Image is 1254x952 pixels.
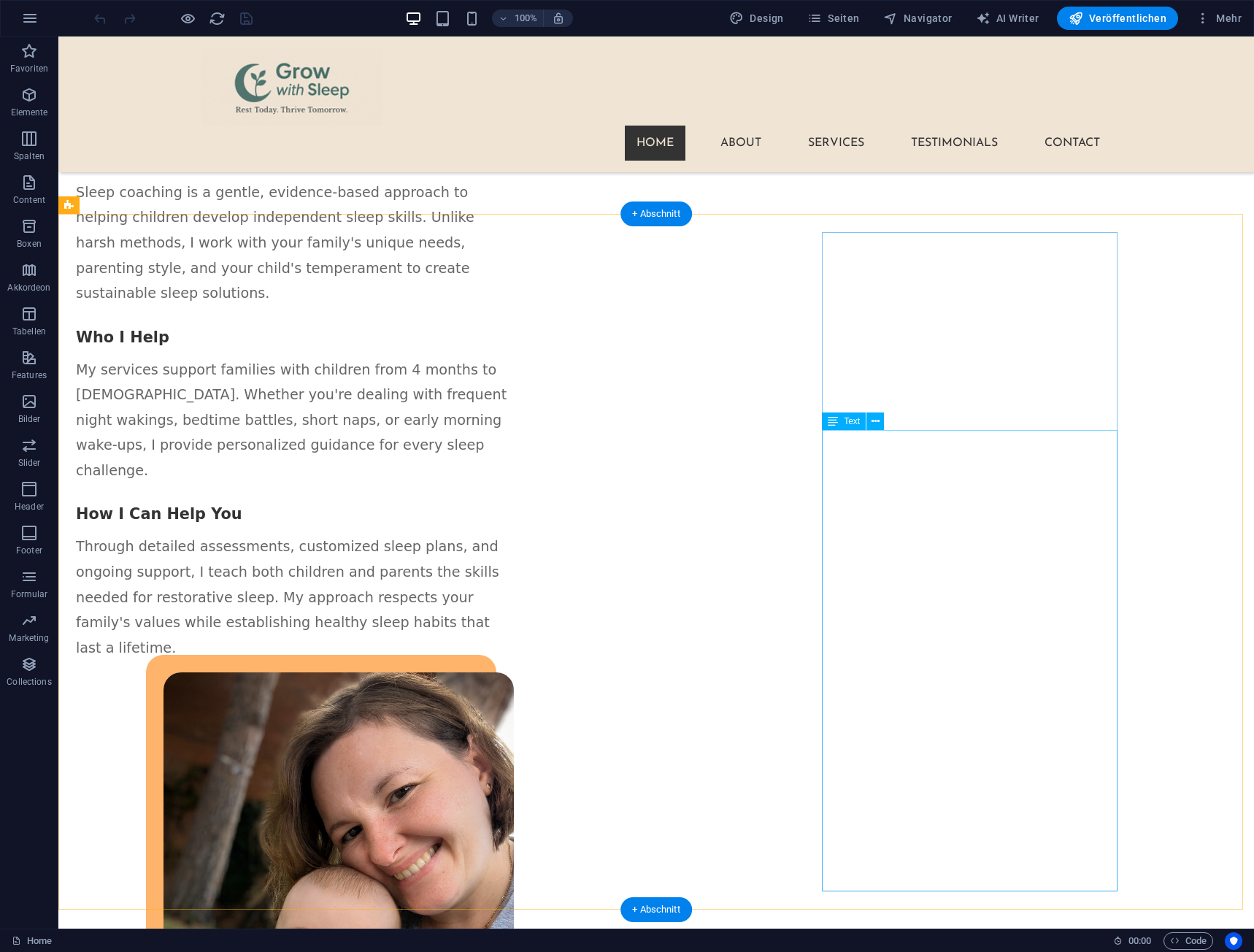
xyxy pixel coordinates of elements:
[1190,7,1247,30] button: Mehr
[12,369,47,381] p: Features
[620,897,692,922] div: + Abschnitt
[18,457,41,469] p: Slider
[492,9,544,27] button: 100%
[970,7,1045,30] button: AI Writer
[620,201,692,226] div: + Abschnitt
[1139,935,1141,946] span: :
[209,10,226,27] i: Seite neu laden
[179,9,196,27] button: Klicke hier, um den Vorschau-Modus zu verlassen
[976,11,1039,26] span: AI Writer
[723,7,790,30] button: Design
[1128,932,1151,950] span: 00 00
[1196,11,1242,26] span: Mehr
[877,7,958,30] button: Navigator
[10,63,48,74] p: Favoriten
[883,11,953,26] span: Navigator
[12,326,46,337] p: Tabellen
[723,7,790,30] div: Design (Strg+Alt+Y)
[552,12,565,25] i: Bei Größenänderung Zoomstufe automatisch an das gewählte Gerät anpassen.
[1057,7,1178,30] button: Veröffentlichen
[17,238,42,250] p: Boxen
[514,9,537,27] h6: 100%
[12,932,52,950] a: Klick, um Auswahl aufzuheben. Doppelklick öffnet Seitenverwaltung
[14,150,45,162] p: Spalten
[208,9,226,27] button: reload
[13,194,45,206] p: Content
[7,282,50,293] p: Akkordeon
[1069,11,1166,26] span: Veröffentlichen
[16,545,42,556] p: Footer
[1170,932,1207,950] span: Code
[807,11,860,26] span: Seiten
[1163,932,1213,950] button: Code
[1225,932,1242,950] button: Usercentrics
[11,588,48,600] p: Formular
[729,11,784,26] span: Design
[15,501,44,513] p: Header
[1113,932,1152,950] h6: Session-Zeit
[11,107,48,118] p: Elemente
[9,632,49,644] p: Marketing
[18,413,41,425] p: Bilder
[7,676,51,688] p: Collections
[844,417,860,426] span: Text
[801,7,866,30] button: Seiten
